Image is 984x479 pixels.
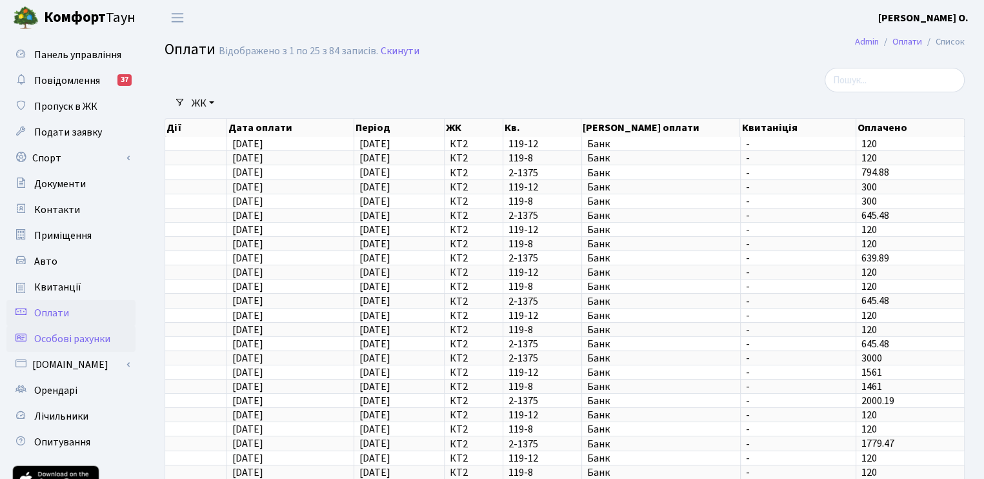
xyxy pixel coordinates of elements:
[34,203,80,217] span: Контакти
[232,323,263,337] span: [DATE]
[855,35,879,48] a: Admin
[587,311,735,321] span: Банк
[503,119,581,137] th: Кв.
[861,394,894,408] span: 2000.19
[232,422,263,436] span: [DATE]
[34,332,110,346] span: Особові рахунки
[232,194,263,209] span: [DATE]
[6,145,136,171] a: Спорт
[508,182,576,192] span: 119-12
[450,424,497,434] span: КТ2
[825,68,965,92] input: Пошук...
[508,382,576,392] span: 119-8
[856,119,965,137] th: Оплачено
[359,237,390,251] span: [DATE]
[359,194,390,209] span: [DATE]
[450,396,497,406] span: КТ2
[450,210,497,221] span: КТ2
[508,168,576,178] span: 2-1375
[450,311,497,321] span: КТ2
[861,180,877,194] span: 300
[508,296,576,307] span: 2-1375
[359,280,390,294] span: [DATE]
[746,325,850,335] span: -
[354,119,445,137] th: Період
[450,339,497,349] span: КТ2
[117,74,132,86] div: 37
[508,196,576,207] span: 119-8
[587,182,735,192] span: Банк
[587,424,735,434] span: Банк
[861,166,889,180] span: 794.88
[746,424,850,434] span: -
[44,7,136,29] span: Таун
[740,119,856,137] th: Квитаніція
[508,139,576,149] span: 119-12
[6,249,136,274] a: Авто
[232,380,263,394] span: [DATE]
[450,281,497,292] span: КТ2
[746,225,850,235] span: -
[6,197,136,223] a: Контакти
[878,10,969,26] a: [PERSON_NAME] О.
[165,38,216,61] span: Оплати
[232,365,263,380] span: [DATE]
[922,35,965,49] li: Список
[359,351,390,365] span: [DATE]
[508,267,576,278] span: 119-12
[587,467,735,478] span: Банк
[861,309,877,323] span: 120
[359,137,390,151] span: [DATE]
[359,294,390,309] span: [DATE]
[450,139,497,149] span: КТ2
[6,42,136,68] a: Панель управління
[587,168,735,178] span: Банк
[861,422,877,436] span: 120
[359,151,390,165] span: [DATE]
[861,337,889,351] span: 645.48
[359,337,390,351] span: [DATE]
[232,309,263,323] span: [DATE]
[6,403,136,429] a: Лічильники
[746,281,850,292] span: -
[232,394,263,408] span: [DATE]
[508,367,576,378] span: 119-12
[34,280,81,294] span: Квитанції
[161,7,194,28] button: Переключити навігацію
[450,453,497,464] span: КТ2
[44,7,106,28] b: Комфорт
[450,153,497,163] span: КТ2
[861,137,877,151] span: 120
[232,294,263,309] span: [DATE]
[450,325,497,335] span: КТ2
[450,353,497,363] span: КТ2
[450,239,497,249] span: КТ2
[450,296,497,307] span: КТ2
[587,196,735,207] span: Банк
[359,394,390,408] span: [DATE]
[445,119,503,137] th: ЖК
[450,267,497,278] span: КТ2
[746,396,850,406] span: -
[34,435,90,449] span: Опитування
[861,380,882,394] span: 1461
[232,180,263,194] span: [DATE]
[34,409,88,423] span: Лічильники
[34,74,100,88] span: Повідомлення
[746,453,850,464] span: -
[746,367,850,378] span: -
[232,251,263,265] span: [DATE]
[232,437,263,451] span: [DATE]
[13,5,39,31] img: logo.png
[359,166,390,180] span: [DATE]
[746,239,850,249] span: -
[6,378,136,403] a: Орендарі
[587,281,735,292] span: Банк
[746,196,850,207] span: -
[861,209,889,223] span: 645.48
[508,281,576,292] span: 119-8
[746,139,850,149] span: -
[836,28,984,56] nav: breadcrumb
[359,380,390,394] span: [DATE]
[34,177,86,191] span: Документи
